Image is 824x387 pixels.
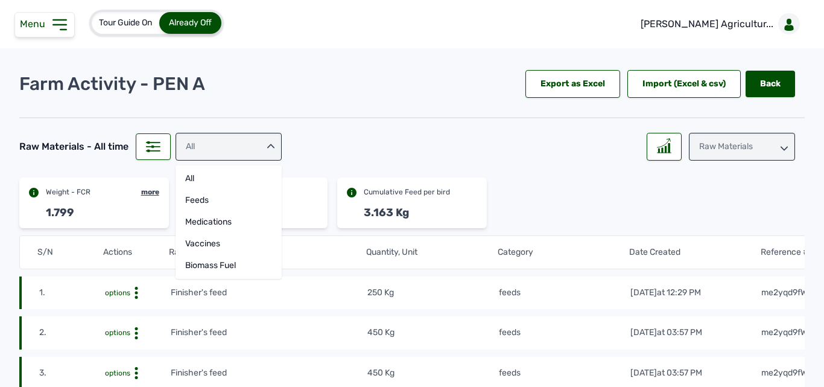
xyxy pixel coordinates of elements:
td: 250 Kg [367,286,498,299]
div: more [141,187,159,197]
td: feeds [498,326,630,339]
div: medications [176,211,282,233]
th: Actions [103,246,168,259]
span: at 12:29 PM [657,287,701,298]
td: feeds [498,366,630,380]
span: at 03:57 PM [657,327,702,337]
th: Category [497,246,629,259]
span: Menu [20,18,50,30]
td: Finisher's feed [170,286,367,299]
div: vaccines [176,233,282,255]
td: 3. [39,366,104,380]
td: 1. [39,286,104,299]
div: Weight - FCR [46,187,90,197]
th: Raw Material Name [168,246,366,259]
div: [DATE] [630,367,702,379]
span: options [105,289,130,297]
th: S/N [37,246,103,259]
td: Finisher's feed [170,326,367,339]
span: Tour Guide On [99,18,152,28]
div: 3.163 Kg [364,204,409,221]
span: at 03:57 PM [657,368,702,378]
span: Already Off [169,18,212,28]
a: Back [746,71,795,97]
td: 450 Kg [367,366,498,380]
div: [DATE] [630,287,701,299]
td: Finisher's feed [170,366,367,380]
td: feeds [498,286,630,299]
div: [DATE] [630,327,702,339]
div: 1.799 [46,204,74,221]
th: Quantity, Unit [366,246,497,259]
span: options [105,328,130,337]
div: Raw Materials [689,133,795,161]
div: All [176,168,282,190]
div: Raw Materials - All time [19,139,128,154]
div: Export as Excel [525,70,620,98]
p: [PERSON_NAME] Agricultur... [641,17,773,31]
a: [PERSON_NAME] Agricultur... [631,7,805,41]
div: All [176,133,282,161]
div: Import (Excel & csv) [627,70,741,98]
div: Cumulative Feed per bird [364,187,450,197]
th: Date Created [629,246,760,259]
div: Biomass Fuel [176,255,282,277]
p: Farm Activity - PEN A [19,73,205,95]
td: 2. [39,326,104,339]
td: 450 Kg [367,326,498,339]
div: feeds [176,190,282,211]
span: options [105,369,130,377]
